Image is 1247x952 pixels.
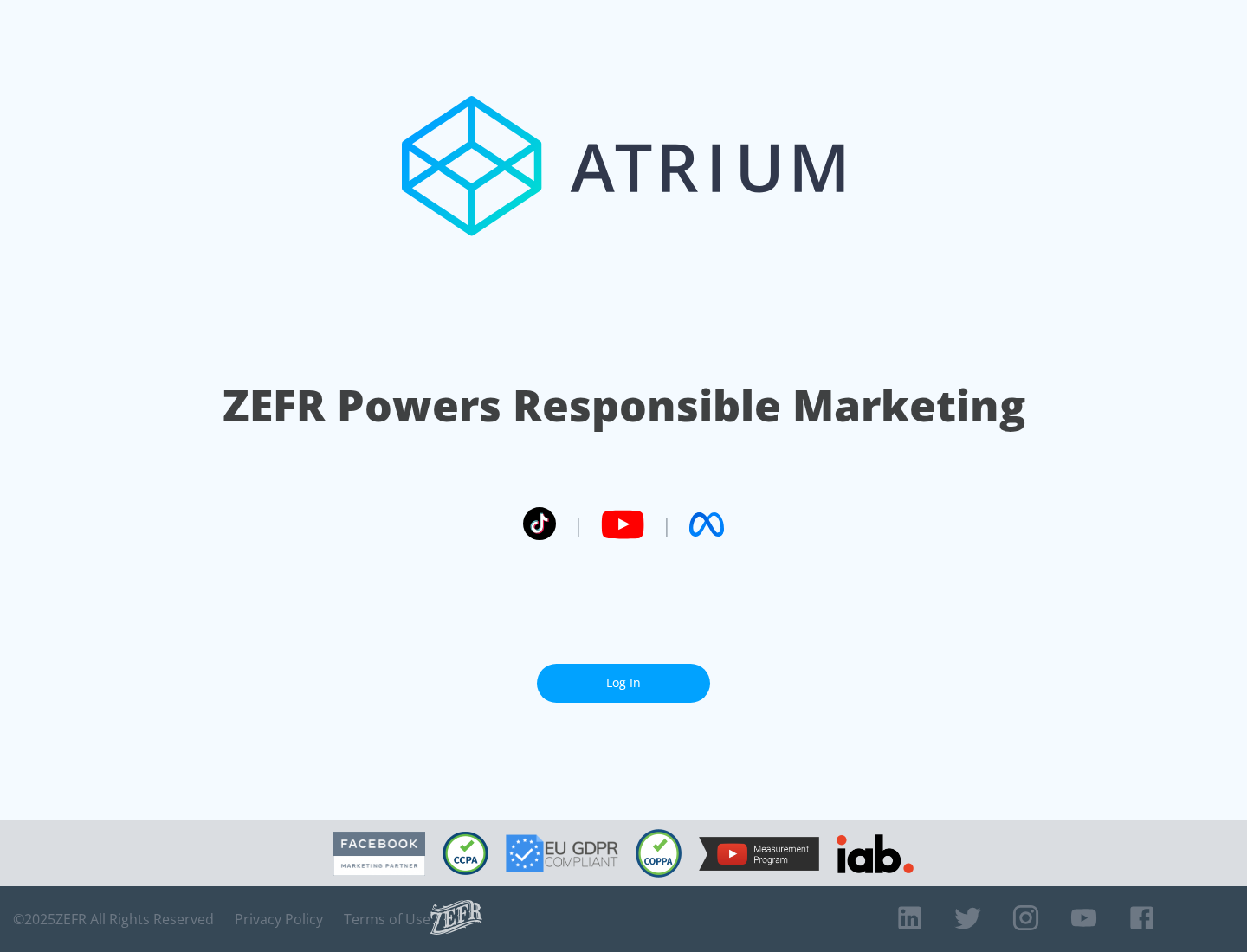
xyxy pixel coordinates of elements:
img: IAB [837,834,914,873]
h1: ZEFR Powers Responsible Marketing [223,376,1025,435]
img: Facebook Marketing Partner [333,832,425,876]
img: CCPA Compliant [443,832,488,875]
a: Log In [537,664,710,703]
img: GDPR Compliant [506,834,618,872]
a: Terms of Use [344,910,430,928]
img: COPPA Compliant [636,829,682,878]
a: Privacy Policy [235,910,323,928]
span: | [573,511,584,537]
span: © 2025 ZEFR All Rights Reserved [13,910,214,928]
img: YouTube Measurement Program [699,837,819,871]
span: | [662,511,672,537]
